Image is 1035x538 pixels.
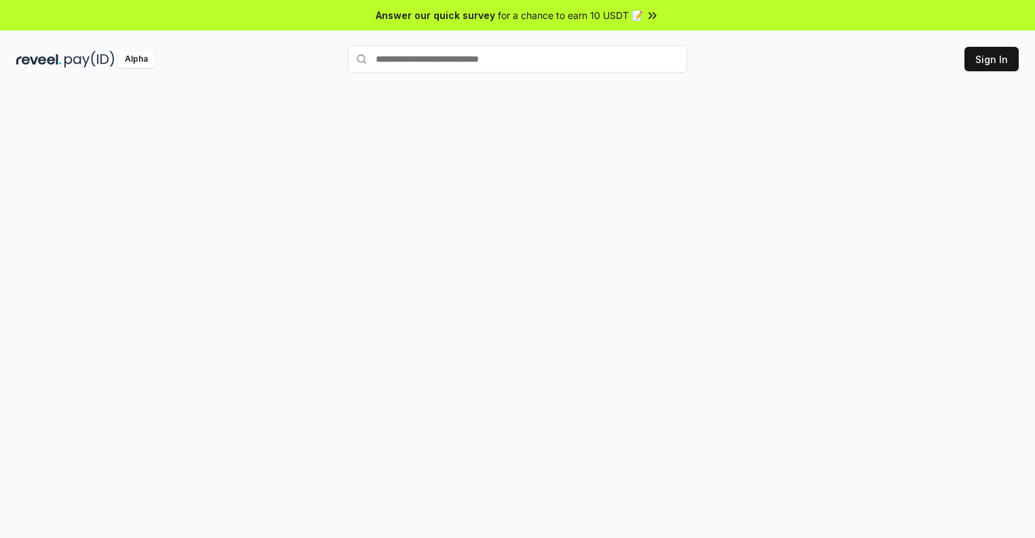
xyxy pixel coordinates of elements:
[964,47,1019,71] button: Sign In
[64,51,115,68] img: pay_id
[498,8,643,22] span: for a chance to earn 10 USDT 📝
[376,8,495,22] span: Answer our quick survey
[16,51,62,68] img: reveel_dark
[117,51,155,68] div: Alpha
